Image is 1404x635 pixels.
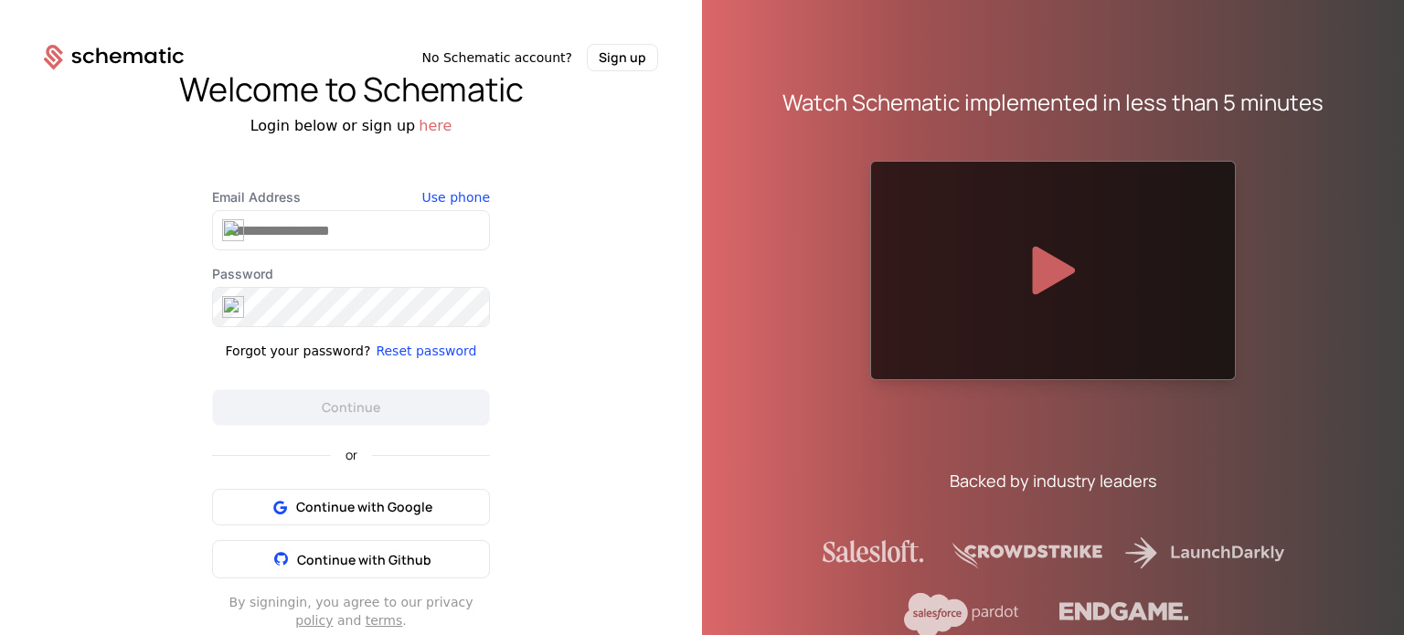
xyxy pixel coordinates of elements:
div: Backed by industry leaders [950,468,1156,493]
a: policy [295,613,333,628]
div: By signing in , you agree to our privacy and . [212,593,490,630]
span: No Schematic account? [421,48,572,67]
button: Sign up [587,44,658,71]
span: Continue with Github [297,551,431,568]
button: Use phone [422,188,490,206]
label: Email Address [212,188,490,206]
button: Continue [212,389,490,426]
div: Watch Schematic implemented in less than 5 minutes [782,88,1324,117]
button: Reset password [376,342,476,360]
span: Continue with Google [296,498,432,516]
span: or [331,449,372,461]
button: here [419,115,452,137]
div: Forgot your password? [226,342,371,360]
a: terms [366,613,403,628]
img: npw-badge-icon-locked.svg [222,296,244,318]
button: Continue with Google [212,489,490,525]
label: Password [212,265,490,283]
button: Continue with Github [212,540,490,578]
img: npw-badge-icon-locked.svg [222,219,244,241]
